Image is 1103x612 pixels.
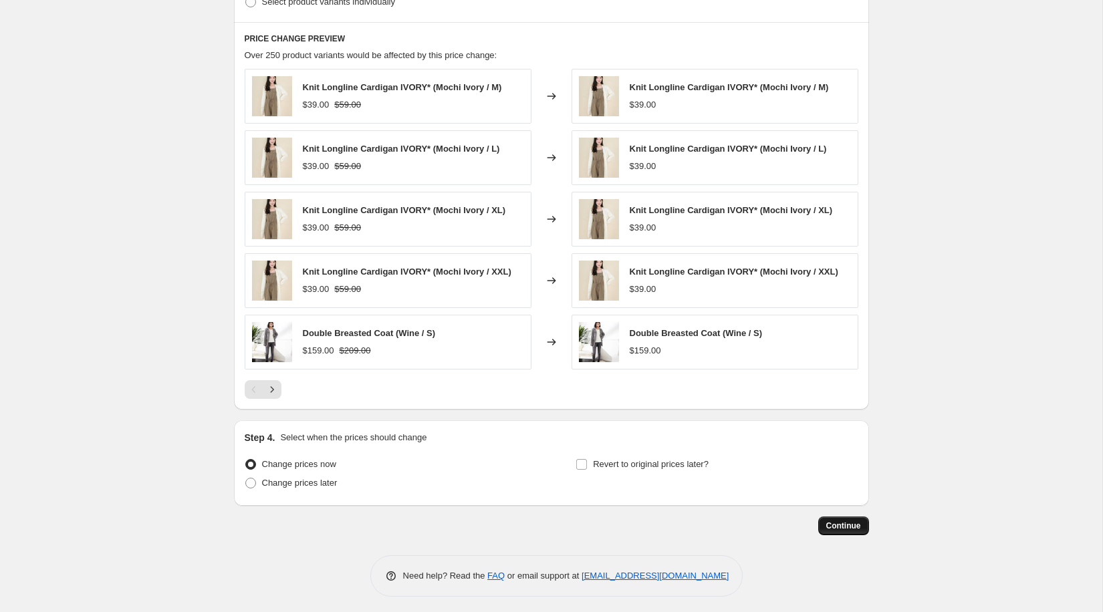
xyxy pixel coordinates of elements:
[505,571,582,581] span: or email support at
[245,380,281,399] nav: Pagination
[303,82,502,92] span: Knit Longline Cardigan IVORY* (Mochi Ivory / M)
[579,199,619,239] img: DSCF0658insandw_4dfc9437-def0-4d5a-8781-9aaf4680a838-862905_80x.jpg
[252,322,292,362] img: 09-2604834_80x.jpg
[630,205,833,215] span: Knit Longline Cardigan IVORY* (Mochi Ivory / XL)
[245,50,497,60] span: Over 250 product variants would be affected by this price change:
[252,76,292,116] img: DSCF0658insandw_4dfc9437-def0-4d5a-8781-9aaf4680a838-862905_80x.jpg
[579,322,619,362] img: 09-2604834_80x.jpg
[579,76,619,116] img: DSCF0658insandw_4dfc9437-def0-4d5a-8781-9aaf4680a838-862905_80x.jpg
[252,261,292,301] img: DSCF0658insandw_4dfc9437-def0-4d5a-8781-9aaf4680a838-862905_80x.jpg
[579,261,619,301] img: DSCF0658insandw_4dfc9437-def0-4d5a-8781-9aaf4680a838-862905_80x.jpg
[630,284,656,294] span: $39.00
[593,459,709,469] span: Revert to original prices later?
[263,380,281,399] button: Next
[826,520,861,531] span: Continue
[630,328,763,338] span: Double Breasted Coat (Wine / S)
[334,284,361,294] span: $59.00
[303,205,506,215] span: Knit Longline Cardigan IVORY* (Mochi Ivory / XL)
[303,267,511,277] span: Knit Longline Cardigan IVORY* (Mochi Ivory / XXL)
[334,222,361,233] span: $59.00
[487,571,505,581] a: FAQ
[582,571,729,581] a: [EMAIL_ADDRESS][DOMAIN_NAME]
[334,161,361,171] span: $59.00
[303,144,500,154] span: Knit Longline Cardigan IVORY* (Mochi Ivory / L)
[303,161,330,171] span: $39.00
[245,33,858,44] h6: PRICE CHANGE PREVIEW
[818,516,869,535] button: Continue
[630,222,656,233] span: $39.00
[579,138,619,178] img: DSCF0658insandw_4dfc9437-def0-4d5a-8781-9aaf4680a838-862905_80x.jpg
[252,199,292,239] img: DSCF0658insandw_4dfc9437-def0-4d5a-8781-9aaf4680a838-862905_80x.jpg
[303,284,330,294] span: $39.00
[280,431,426,444] p: Select when the prices should change
[630,100,656,110] span: $39.00
[262,459,336,469] span: Change prices now
[630,345,661,355] span: $159.00
[340,345,371,355] span: $209.00
[262,478,338,488] span: Change prices later
[630,82,829,92] span: Knit Longline Cardigan IVORY* (Mochi Ivory / M)
[303,100,330,110] span: $39.00
[630,144,827,154] span: Knit Longline Cardigan IVORY* (Mochi Ivory / L)
[334,100,361,110] span: $59.00
[303,328,436,338] span: Double Breasted Coat (Wine / S)
[245,431,275,444] h2: Step 4.
[303,345,334,355] span: $159.00
[630,267,838,277] span: Knit Longline Cardigan IVORY* (Mochi Ivory / XXL)
[403,571,488,581] span: Need help? Read the
[252,138,292,178] img: DSCF0658insandw_4dfc9437-def0-4d5a-8781-9aaf4680a838-862905_80x.jpg
[303,222,330,233] span: $39.00
[630,161,656,171] span: $39.00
